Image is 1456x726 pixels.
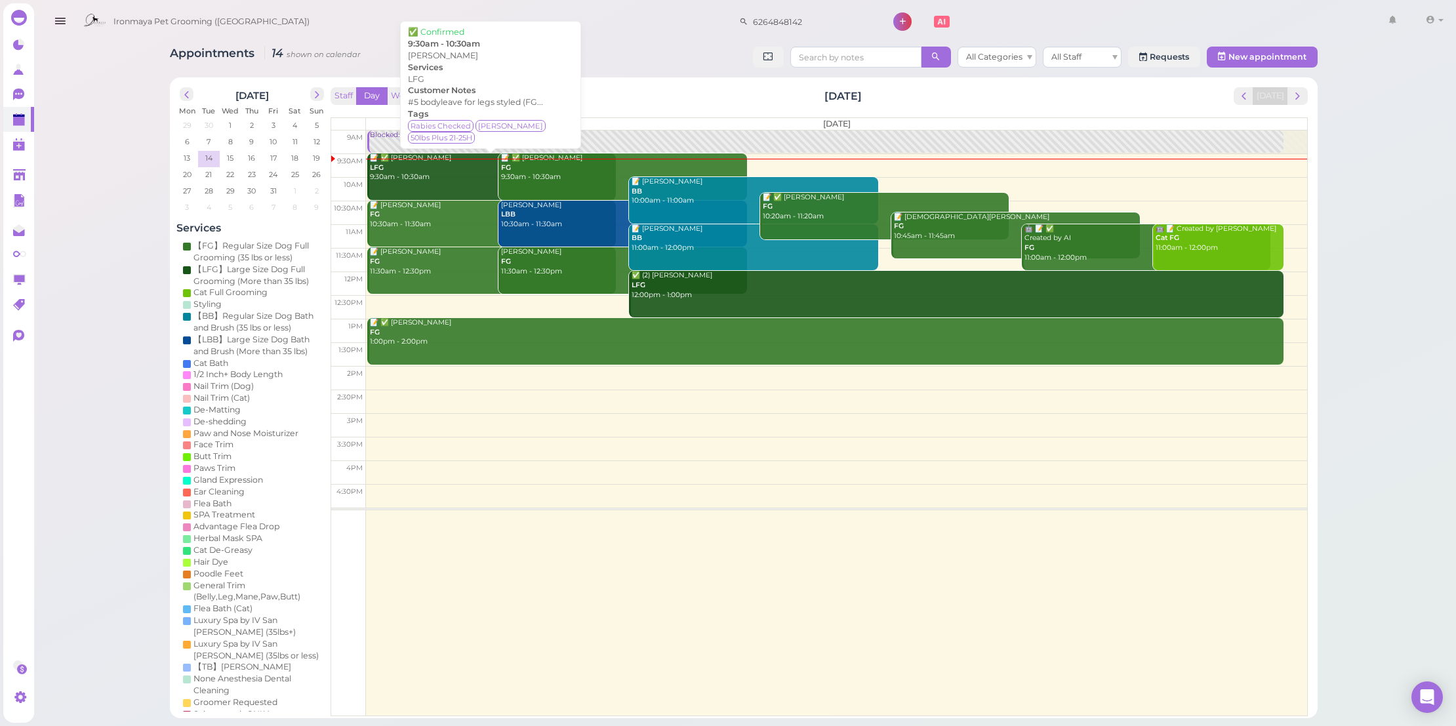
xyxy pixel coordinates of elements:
div: SPA Treatment [193,509,255,521]
h2: [DATE] [824,89,862,104]
span: 7 [205,136,212,148]
div: [PERSON_NAME] 10:30am - 11:30am [500,201,747,230]
span: 9 [313,201,320,213]
div: ✅ (2) [PERSON_NAME] 12:00pm - 1:00pm [631,271,1284,300]
span: 8 [227,136,234,148]
span: 11 [291,136,299,148]
b: FG [370,210,380,218]
b: 9:30am - 10:30am [408,39,480,49]
div: 📝 [PERSON_NAME] 11:30am - 12:30pm [369,247,616,276]
button: [DATE] [1253,87,1288,105]
span: New appointment [1228,52,1306,62]
div: Luxury Spa by IV San [PERSON_NAME] (35lbs or less) [193,638,321,662]
span: 26 [311,169,322,180]
button: New appointment [1207,47,1318,68]
b: FG [763,202,773,211]
a: Requests [1128,47,1200,68]
span: 1pm [348,322,363,331]
div: 📝 ✅ [PERSON_NAME] 1:00pm - 2:00pm [369,318,1284,347]
b: FG [501,163,511,172]
span: 50lbs Plus 21-25H [408,132,475,144]
span: 2:30pm [337,393,363,401]
div: Face Trim [193,439,233,451]
div: Flea Bath (Cat) [193,603,253,615]
span: 7 [270,201,277,213]
b: FG [370,328,380,336]
div: [PERSON_NAME] [408,50,573,62]
div: 📝 [PERSON_NAME] 10:00am - 11:00am [631,177,878,206]
span: 24 [268,169,279,180]
span: 30 [203,119,214,131]
span: 12:30pm [334,298,363,307]
b: LFG [370,163,384,172]
span: 22 [225,169,235,180]
button: prev [180,87,193,101]
div: LFG [408,73,573,85]
div: [PERSON_NAME] 11:30am - 12:30pm [500,247,747,276]
span: [PERSON_NAME] [475,120,546,132]
b: FG [894,222,904,230]
div: 🤖 📝 ✅ Created by AI 11:00am - 12:00pm [1024,224,1270,263]
b: FG [370,257,380,266]
button: Day [356,87,388,105]
div: 📝 ✅ [PERSON_NAME] 10:20am - 11:20am [762,193,1009,222]
div: Flea Bath [193,498,232,510]
span: 10:30am [334,204,363,212]
span: Ironmaya Pet Grooming ([GEOGRAPHIC_DATA]) [113,3,310,40]
span: 28 [203,185,214,197]
div: Gland Expression [193,474,263,486]
span: 18 [290,152,300,164]
span: 25 [290,169,300,180]
span: 3pm [347,416,363,425]
span: 2 [249,119,255,131]
span: 4pm [346,464,363,472]
span: 30 [246,185,257,197]
span: All Staff [1051,52,1082,62]
span: Wed [222,106,239,115]
div: Luxury Spa by IV San [PERSON_NAME] (35lbs+) [193,615,321,638]
span: 29 [182,119,193,131]
span: 2 [313,185,320,197]
input: Search by notes [790,47,921,68]
span: 21 [204,169,213,180]
div: 【FG】Regular Size Dog Full Grooming (35 lbs or less) [193,240,321,264]
span: 27 [182,185,192,197]
button: next [1287,87,1308,105]
div: Open Intercom Messenger [1411,681,1443,713]
div: Styling [193,298,222,310]
span: 10 [268,136,278,148]
span: 10am [344,180,363,189]
span: Sun [310,106,323,115]
span: 4:30pm [336,487,363,496]
span: 6 [248,201,255,213]
input: Search customer [748,11,876,32]
span: Appointments [170,46,258,60]
span: 19 [312,152,321,164]
div: Nail Trim (Cat) [193,392,250,404]
b: Tags [408,109,428,119]
div: 📝 [PERSON_NAME] 11:00am - 12:00pm [631,224,878,253]
div: 【LFG】Large Size Dog Full Grooming (More than 35 lbs) [193,264,321,287]
span: 3 [184,201,190,213]
b: FG [501,257,511,266]
span: 23 [247,169,257,180]
span: 3 [270,119,277,131]
span: 1 [228,119,233,131]
div: Nail Trim (Dog) [193,380,254,392]
span: 1:30pm [338,346,363,354]
div: 【LBB】Large Size Dog Bath and Brush (More than 35 lbs) [193,334,321,357]
span: Mon [179,106,195,115]
div: Ear Cleaning [193,486,245,498]
b: LFG [632,281,645,289]
span: 5 [313,119,320,131]
button: prev [1234,87,1254,105]
span: Thu [245,106,258,115]
div: Paw and Nose Moisturizer [193,428,298,439]
div: Butt Trim [193,451,232,462]
b: BB [632,233,642,242]
span: Sat [289,106,301,115]
b: Cat FG [1156,233,1179,242]
span: 12 [312,136,321,148]
b: Customer Notes [408,85,475,95]
b: BB [632,187,642,195]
